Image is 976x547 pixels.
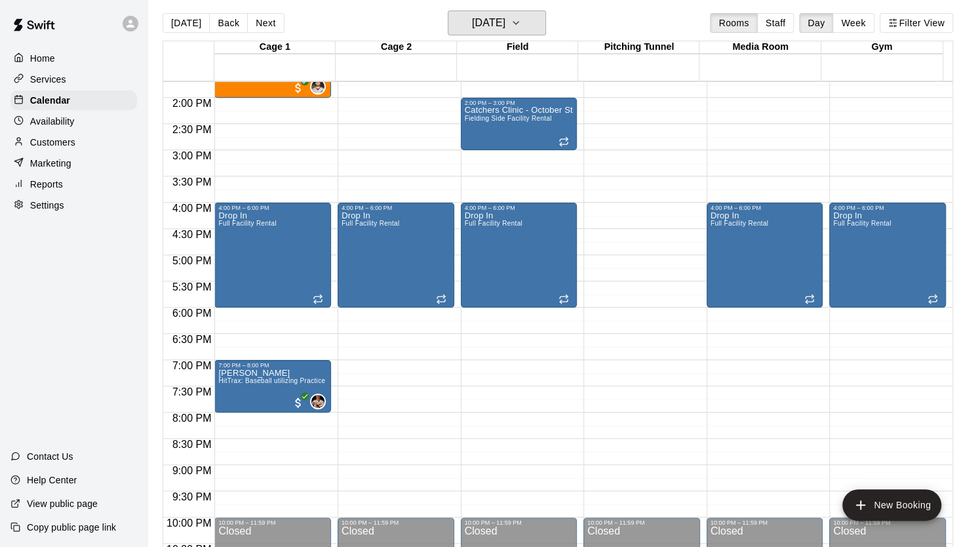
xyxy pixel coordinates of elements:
[169,360,215,371] span: 7:00 PM
[10,111,137,131] a: Availability
[711,220,768,227] span: Full Facility Rental
[821,41,943,54] div: Gym
[169,413,215,424] span: 8:00 PM
[699,41,821,54] div: Media Room
[209,13,248,33] button: Back
[10,195,137,215] a: Settings
[833,205,942,211] div: 4:00 PM – 6:00 PM
[169,439,215,450] span: 8:30 PM
[169,203,215,214] span: 4:00 PM
[310,394,326,409] div: Garrett Takamatsu
[436,294,446,304] span: Recurring event
[842,489,941,521] button: add
[342,205,450,211] div: 4:00 PM – 6:00 PM
[169,334,215,345] span: 6:30 PM
[315,394,326,409] span: Garrett Takamatsu
[214,360,331,413] div: 7:00 PM – 8:00 PM: Mike Cottrell
[833,519,942,526] div: 10:00 PM – 11:59 PM
[218,519,327,526] div: 10:00 PM – 11:59 PM
[832,13,874,33] button: Week
[342,220,399,227] span: Full Facility Rental
[10,70,137,89] a: Services
[711,519,819,526] div: 10:00 PM – 11:59 PM
[587,519,696,526] div: 10:00 PM – 11:59 PM
[169,150,215,161] span: 3:00 PM
[315,79,326,94] span: Brett Graham
[711,205,819,211] div: 4:00 PM – 6:00 PM
[30,94,70,107] p: Calendar
[804,294,815,304] span: Recurring event
[30,73,66,86] p: Services
[465,115,552,122] span: Fielding Side Facility Rental
[10,49,137,68] div: Home
[30,157,71,170] p: Marketing
[218,205,327,211] div: 4:00 PM – 6:00 PM
[169,386,215,397] span: 7:30 PM
[169,98,215,109] span: 2:00 PM
[710,13,757,33] button: Rooms
[829,203,946,308] div: 4:00 PM – 6:00 PM: Drop In
[214,41,336,54] div: Cage 1
[218,362,327,369] div: 7:00 PM – 8:00 PM
[578,41,699,54] div: Pitching Tunnel
[163,517,214,529] span: 10:00 PM
[30,178,63,191] p: Reports
[292,396,305,409] span: All customers have paid
[707,203,823,308] div: 4:00 PM – 6:00 PM: Drop In
[214,203,331,308] div: 4:00 PM – 6:00 PM: Drop In
[30,199,64,212] p: Settings
[27,497,98,510] p: View public page
[10,132,137,152] a: Customers
[27,474,77,487] p: Help Center
[30,136,75,149] p: Customers
[833,220,891,227] span: Full Facility Rental
[27,450,73,463] p: Contact Us
[461,203,577,308] div: 4:00 PM – 6:00 PM: Drop In
[218,377,344,384] span: HitTrax: Baseball utilizing Practice mode
[927,294,938,304] span: Recurring event
[10,91,137,110] a: Calendar
[292,81,305,94] span: All customers have paid
[448,10,546,35] button: [DATE]
[558,294,569,304] span: Recurring event
[799,13,833,33] button: Day
[558,136,569,147] span: Recurring event
[461,98,577,150] div: 2:00 PM – 3:00 PM: Catchers Clinic - October Start
[880,13,953,33] button: Filter View
[218,220,276,227] span: Full Facility Rental
[10,174,137,194] a: Reports
[169,281,215,293] span: 5:30 PM
[169,491,215,502] span: 9:30 PM
[457,41,578,54] div: Field
[465,519,574,526] div: 10:00 PM – 11:59 PM
[169,465,215,476] span: 9:00 PM
[338,203,454,308] div: 4:00 PM – 6:00 PM: Drop In
[10,153,137,173] a: Marketing
[465,205,574,211] div: 4:00 PM – 6:00 PM
[30,52,55,65] p: Home
[247,13,284,33] button: Next
[169,308,215,319] span: 6:00 PM
[757,13,794,33] button: Staff
[27,521,116,534] p: Copy public page link
[30,115,75,128] p: Availability
[311,80,324,93] img: Brett Graham
[336,41,457,54] div: Cage 2
[169,255,215,266] span: 5:00 PM
[465,100,574,106] div: 2:00 PM – 3:00 PM
[163,13,210,33] button: [DATE]
[311,395,324,408] img: Garrett Takamatsu
[169,176,215,188] span: 3:30 PM
[342,519,450,526] div: 10:00 PM – 11:59 PM
[465,220,522,227] span: Full Facility Rental
[169,124,215,135] span: 2:30 PM
[313,294,323,304] span: Recurring event
[169,229,215,240] span: 4:30 PM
